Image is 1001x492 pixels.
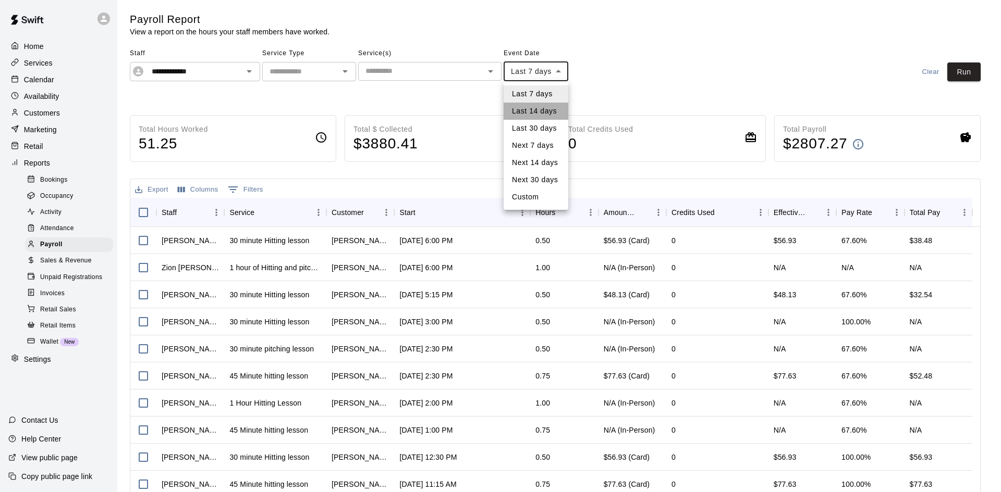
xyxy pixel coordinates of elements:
li: Next 14 days [504,154,568,171]
li: Next 30 days [504,171,568,188]
li: Last 7 days [504,85,568,103]
li: Last 14 days [504,103,568,120]
li: Custom [504,188,568,206]
li: Last 30 days [504,120,568,137]
li: Next 7 days [504,137,568,154]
